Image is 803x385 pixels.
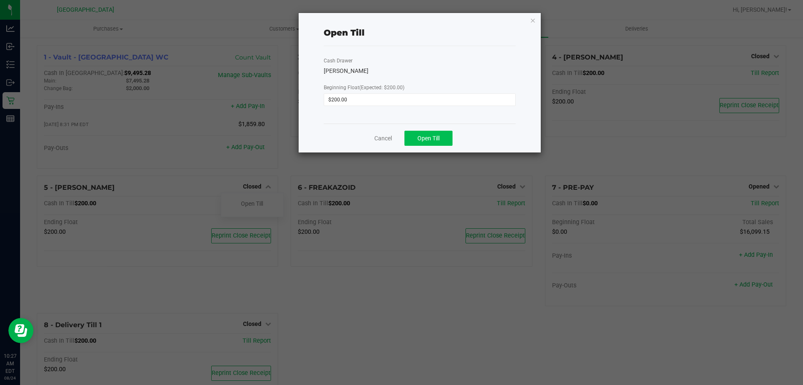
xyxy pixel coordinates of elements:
div: [PERSON_NAME] [324,67,516,75]
span: Open Till [417,135,440,142]
label: Cash Drawer [324,57,353,65]
a: Cancel [374,134,392,143]
span: (Expected: $200.00) [359,85,404,90]
div: Open Till [324,26,365,39]
iframe: Resource center [8,318,33,343]
button: Open Till [404,131,453,146]
span: Beginning Float [324,85,404,90]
